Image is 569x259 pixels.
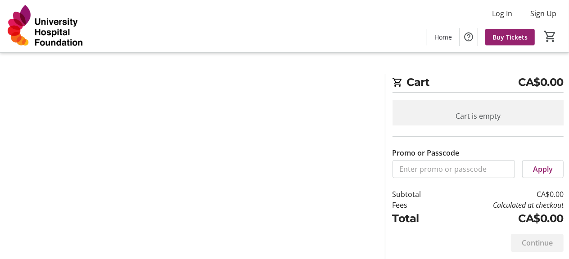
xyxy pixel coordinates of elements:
[522,160,564,178] button: Apply
[393,100,564,132] div: Cart is empty
[492,32,528,42] span: Buy Tickets
[460,28,478,46] button: Help
[442,189,564,200] td: CA$0.00
[5,4,86,49] img: University Hospital Foundation's Logo
[485,29,535,45] a: Buy Tickets
[492,8,512,19] span: Log In
[518,74,564,90] span: CA$0.00
[442,210,564,227] td: CA$0.00
[533,164,553,174] span: Apply
[485,6,519,21] button: Log In
[442,200,564,210] td: Calculated at checkout
[393,210,442,227] td: Total
[393,147,460,158] label: Promo or Passcode
[542,28,558,45] button: Cart
[434,32,452,42] span: Home
[530,8,556,19] span: Sign Up
[393,160,515,178] input: Enter promo or passcode
[393,74,564,93] h2: Cart
[393,200,442,210] td: Fees
[427,29,459,45] a: Home
[393,189,442,200] td: Subtotal
[523,6,564,21] button: Sign Up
